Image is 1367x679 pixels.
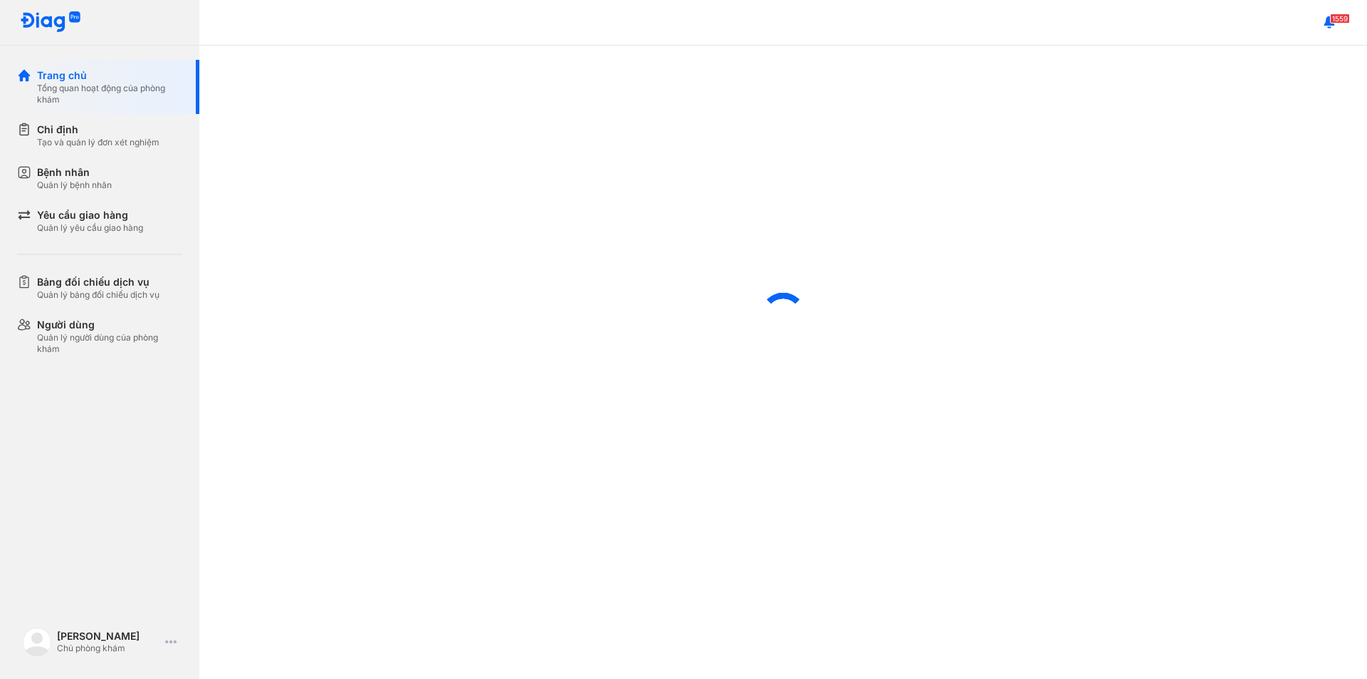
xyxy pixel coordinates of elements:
div: Chủ phòng khám [57,643,159,654]
span: 1559 [1330,14,1350,24]
div: Quản lý bệnh nhân [37,180,112,191]
div: Trang chủ [37,68,182,83]
img: logo [20,11,81,33]
div: Tạo và quản lý đơn xét nghiệm [37,137,159,148]
div: Quản lý bảng đối chiếu dịch vụ [37,289,159,301]
div: Bệnh nhân [37,165,112,180]
div: Người dùng [37,318,182,332]
div: Quản lý người dùng của phòng khám [37,332,182,355]
div: [PERSON_NAME] [57,630,159,643]
div: Bảng đối chiếu dịch vụ [37,275,159,289]
div: Yêu cầu giao hàng [37,208,143,222]
div: Tổng quan hoạt động của phòng khám [37,83,182,105]
div: Chỉ định [37,123,159,137]
div: Quản lý yêu cầu giao hàng [37,222,143,234]
img: logo [23,628,51,656]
